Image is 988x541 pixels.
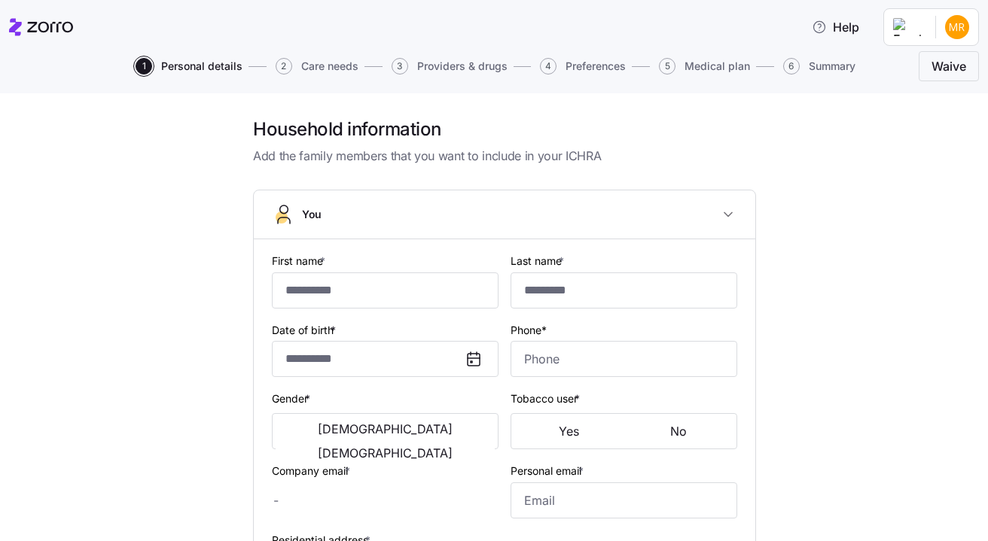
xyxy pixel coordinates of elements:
span: Providers & drugs [417,61,508,71]
img: 006421a36742be2ce30e0ec1657174d9 [945,15,969,39]
span: [DEMOGRAPHIC_DATA] [318,423,453,435]
label: Phone* [511,322,547,339]
label: Tobacco user [511,391,583,407]
span: You [302,207,322,222]
span: Personal details [161,61,242,71]
span: 5 [659,58,675,74]
span: Waive [932,57,966,75]
input: Phone [511,341,737,377]
button: You [254,190,755,239]
span: 6 [783,58,800,74]
label: Date of birth [272,322,339,339]
span: No [670,425,687,437]
button: 3Providers & drugs [392,58,508,74]
span: Help [812,18,859,36]
h1: Household information [253,117,756,141]
span: Summary [809,61,855,71]
button: 2Care needs [276,58,358,74]
button: 4Preferences [540,58,626,74]
span: Yes [559,425,579,437]
label: First name [272,253,328,269]
label: Last name [511,253,567,269]
label: Gender [272,391,313,407]
span: 4 [540,58,557,74]
span: 1 [136,58,152,74]
button: 6Summary [783,58,855,74]
input: Email [511,482,737,518]
span: Care needs [301,61,358,71]
a: 1Personal details [133,58,242,74]
button: 1Personal details [136,58,242,74]
span: [DEMOGRAPHIC_DATA] [318,447,453,459]
span: 2 [276,58,292,74]
label: Company email [272,463,353,479]
span: Preferences [566,61,626,71]
label: Personal email [511,463,587,479]
button: Waive [919,51,979,81]
span: 3 [392,58,408,74]
button: Help [800,12,871,42]
span: Add the family members that you want to include in your ICHRA [253,147,756,166]
span: Medical plan [685,61,750,71]
button: 5Medical plan [659,58,750,74]
img: Employer logo [893,18,923,36]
